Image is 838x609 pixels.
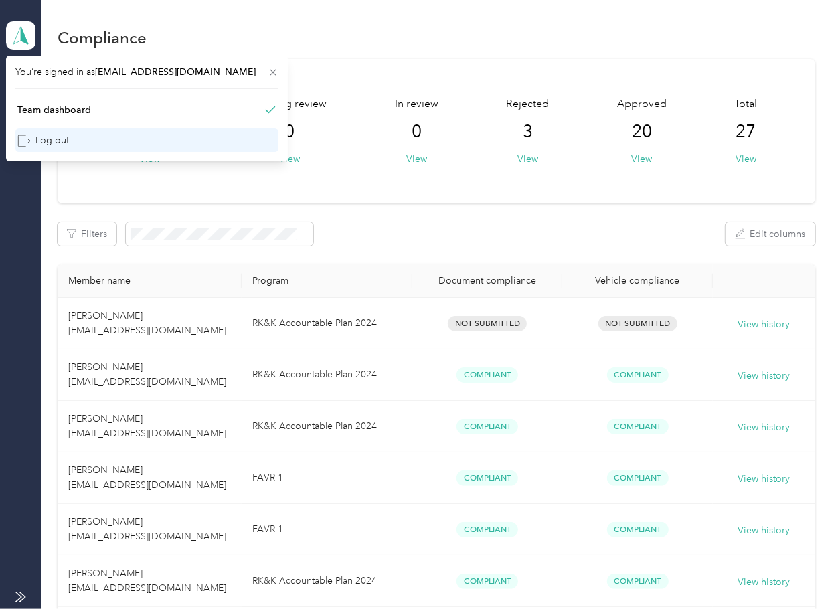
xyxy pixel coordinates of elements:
span: 20 [632,121,652,143]
td: FAVR 1 [242,504,412,555]
button: Filters [58,222,116,246]
td: RK&K Accountable Plan 2024 [242,401,412,452]
span: [PERSON_NAME] [EMAIL_ADDRESS][DOMAIN_NAME] [68,464,226,491]
span: 0 [412,121,422,143]
button: View history [738,523,790,538]
td: RK&K Accountable Plan 2024 [242,298,412,349]
span: [PERSON_NAME] [EMAIL_ADDRESS][DOMAIN_NAME] [68,361,226,387]
span: Compliant [607,470,669,486]
iframe: Everlance-gr Chat Button Frame [763,534,838,609]
span: Not Submitted [598,316,677,331]
span: Compliant [456,522,518,537]
span: Compliant [607,574,669,589]
span: Total [735,96,758,112]
span: Compliant [607,522,669,537]
span: [PERSON_NAME] [EMAIL_ADDRESS][DOMAIN_NAME] [68,568,226,594]
span: [EMAIL_ADDRESS][DOMAIN_NAME] [95,66,256,78]
span: Compliant [607,419,669,434]
button: View [736,152,756,166]
th: Program [242,264,412,298]
td: RK&K Accountable Plan 2024 [242,349,412,401]
button: View [517,152,538,166]
span: 27 [736,121,756,143]
h1: Compliance [58,31,147,45]
button: View [406,152,427,166]
span: Rejected [507,96,550,112]
button: View history [738,575,790,590]
td: FAVR 1 [242,452,412,504]
span: Compliant [456,419,518,434]
td: RK&K Accountable Plan 2024 [242,555,412,607]
div: Document compliance [423,275,552,286]
button: View history [738,472,790,487]
span: 3 [523,121,533,143]
span: [PERSON_NAME] [EMAIL_ADDRESS][DOMAIN_NAME] [68,516,226,542]
span: Compliant [456,574,518,589]
div: Vehicle compliance [573,275,701,286]
span: Pending review [253,96,327,112]
div: Team dashboard [17,103,91,117]
button: View [280,152,301,166]
button: View history [738,369,790,383]
span: Compliant [456,470,518,486]
span: Compliant [456,367,518,383]
span: 0 [285,121,295,143]
span: Not Submitted [448,316,527,331]
span: In review [395,96,438,112]
span: Compliant [607,367,669,383]
span: [PERSON_NAME] [EMAIL_ADDRESS][DOMAIN_NAME] [68,310,226,336]
span: [PERSON_NAME] [EMAIL_ADDRESS][DOMAIN_NAME] [68,413,226,439]
button: Edit columns [726,222,815,246]
button: View [632,152,653,166]
span: Approved [617,96,667,112]
th: Member name [58,264,242,298]
span: You’re signed in as [15,65,278,79]
button: View history [738,420,790,435]
div: Log out [17,133,69,147]
button: View history [738,317,790,332]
